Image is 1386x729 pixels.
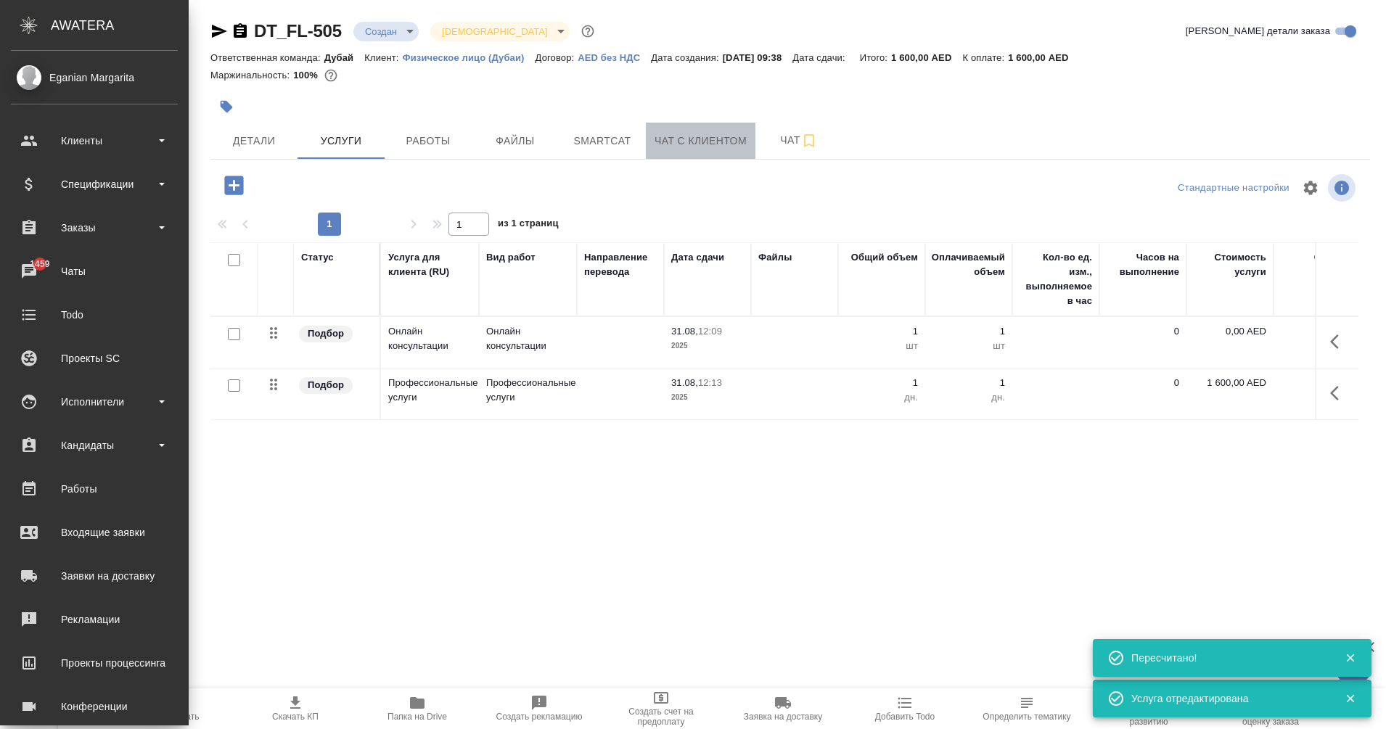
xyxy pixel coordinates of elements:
button: 0.00 AED; [321,66,340,85]
p: 1 600,00 AED [1008,52,1079,63]
p: 2025 [671,339,744,353]
button: Добавить услугу [214,170,254,200]
div: Проекты процессинга [11,652,178,674]
button: Закрыть [1335,692,1365,705]
div: Услуга для клиента (RU) [388,250,472,279]
td: 0 [1099,317,1186,368]
a: Проекты SC [4,340,185,376]
button: Скопировать ссылку [231,22,249,40]
button: Скачать КП [234,688,356,729]
div: Кандидаты [11,434,178,456]
a: Заявки на доставку [4,558,185,594]
div: Дата сдачи [671,250,724,265]
p: Онлайн консультации [486,324,570,353]
div: Кол-во ед. изм., выполняемое в час [1020,250,1092,308]
div: Конференции [11,696,178,717]
p: Договор: [536,52,578,63]
p: дн. [845,390,918,405]
p: 1 [932,324,1005,339]
p: дн. [932,390,1005,405]
div: Скидка / наценка [1281,250,1353,279]
span: 1459 [21,257,58,271]
span: Настроить таблицу [1293,170,1328,205]
a: Работы [4,471,185,507]
p: Профессиональные услуги [486,376,570,405]
button: Создан [361,25,401,38]
div: Eganian Margarita [11,70,178,86]
a: Рекламации [4,601,185,638]
p: 1 [845,376,918,390]
div: Создан [353,22,419,41]
div: Часов на выполнение [1107,250,1179,279]
p: Итого: [860,52,891,63]
p: Дата сдачи: [792,52,848,63]
a: Входящие заявки [4,514,185,551]
p: Дата создания: [651,52,722,63]
p: 12:09 [698,326,722,337]
span: Файлы [480,132,550,150]
button: Создать рекламацию [478,688,600,729]
p: 31.08, [671,377,698,388]
div: Общий объем [851,250,918,265]
div: split button [1174,177,1293,199]
a: Проекты процессинга [4,645,185,681]
p: шт [932,339,1005,353]
div: Спецификации [11,173,178,195]
span: Работы [393,132,463,150]
div: Пересчитано! [1131,651,1323,665]
div: Статус [301,250,334,265]
p: 0 % [1281,324,1353,339]
div: Вид работ [486,250,536,265]
span: Определить тематику [983,712,1070,722]
div: Работы [11,478,178,500]
button: Закрыть [1335,651,1365,664]
button: Показать кнопки [1321,376,1356,411]
div: Стоимость услуги [1194,250,1266,279]
p: шт [845,339,918,353]
div: Направление перевода [584,250,657,279]
div: Заказы [11,217,178,239]
p: Онлайн консультации [388,324,472,353]
div: Проекты SC [11,347,178,369]
p: 2025 [671,390,744,405]
p: 1 [845,324,918,339]
div: Клиенты [11,130,178,152]
p: Подбор [308,378,344,392]
div: Входящие заявки [11,522,178,543]
span: Заявка на доставку [744,712,822,722]
span: Посмотреть информацию [1328,174,1358,202]
div: Todo [11,304,178,326]
p: 1 [932,376,1005,390]
span: Создать счет на предоплату [609,707,713,727]
p: Маржинальность: [210,70,293,81]
p: AED без НДС [578,52,651,63]
p: К оплате: [962,52,1008,63]
p: 100% [293,70,321,81]
button: Определить тематику [966,688,1088,729]
p: 31.08, [671,326,698,337]
p: Физическое лицо (Дубаи) [403,52,536,63]
div: Рекламации [11,609,178,630]
span: Скачать КП [272,712,319,722]
p: [DATE] 09:38 [723,52,793,63]
div: Создан [430,22,569,41]
a: Конференции [4,688,185,725]
button: Создать счет на предоплату [600,688,722,729]
button: Показать кнопки [1321,324,1356,359]
button: Добавить Todo [844,688,966,729]
a: Todo [4,297,185,333]
button: Скопировать ссылку для ЯМессенджера [210,22,228,40]
p: Дубай [324,52,365,63]
p: 0,00 AED [1194,324,1266,339]
span: Добавить Todo [875,712,935,722]
span: Создать рекламацию [496,712,583,722]
button: Добавить тэг [210,91,242,123]
span: Smartcat [567,132,637,150]
div: Оплачиваемый объем [932,250,1005,279]
a: Физическое лицо (Дубаи) [403,51,536,63]
p: 1 600,00 AED [1194,376,1266,390]
button: [DEMOGRAPHIC_DATA] [438,25,551,38]
div: Исполнители [11,391,178,413]
span: Услуги [306,132,376,150]
button: Заявка на доставку [722,688,844,729]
